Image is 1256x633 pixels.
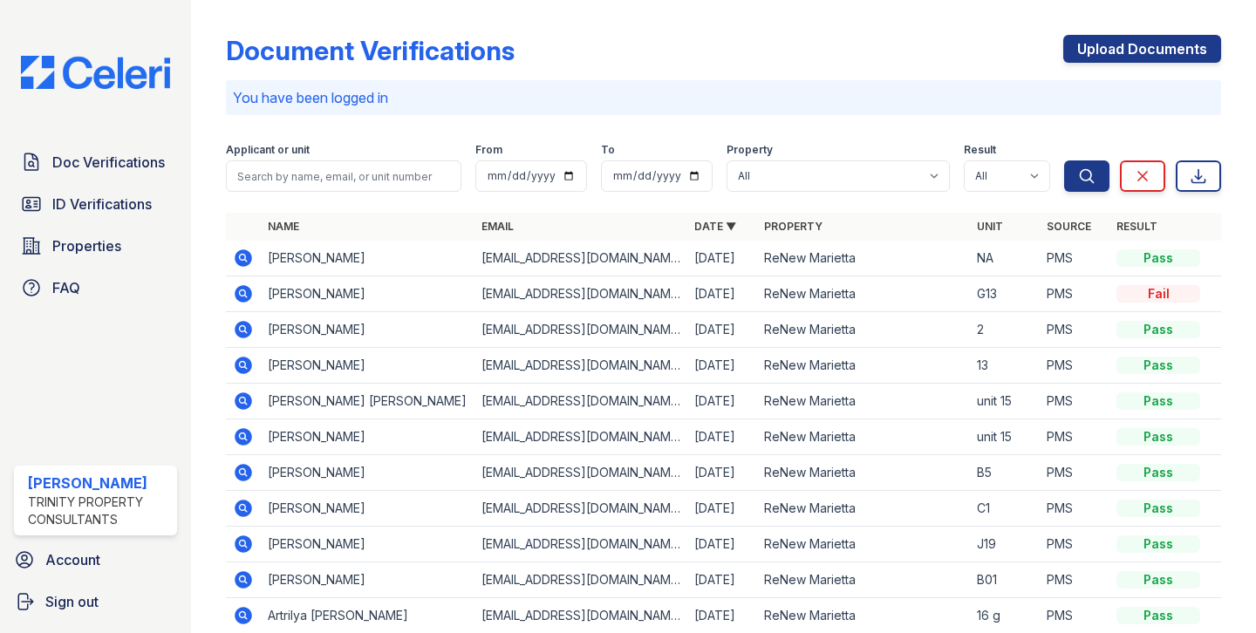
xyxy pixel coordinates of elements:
[14,187,177,221] a: ID Verifications
[226,143,310,157] label: Applicant or unit
[687,419,757,455] td: [DATE]
[14,145,177,180] a: Doc Verifications
[687,241,757,276] td: [DATE]
[261,419,474,455] td: [PERSON_NAME]
[1040,348,1109,384] td: PMS
[1116,220,1157,233] a: Result
[687,455,757,491] td: [DATE]
[687,312,757,348] td: [DATE]
[1040,491,1109,527] td: PMS
[261,491,474,527] td: [PERSON_NAME]
[52,194,152,214] span: ID Verifications
[474,562,687,598] td: [EMAIL_ADDRESS][DOMAIN_NAME]
[474,348,687,384] td: [EMAIL_ADDRESS][DOMAIN_NAME]
[757,419,970,455] td: ReNew Marietta
[601,143,615,157] label: To
[757,348,970,384] td: ReNew Marietta
[1040,276,1109,312] td: PMS
[757,276,970,312] td: ReNew Marietta
[475,143,502,157] label: From
[45,549,100,570] span: Account
[474,276,687,312] td: [EMAIL_ADDRESS][DOMAIN_NAME]
[52,277,80,298] span: FAQ
[261,455,474,491] td: [PERSON_NAME]
[757,562,970,598] td: ReNew Marietta
[970,312,1040,348] td: 2
[687,384,757,419] td: [DATE]
[1116,535,1200,553] div: Pass
[474,419,687,455] td: [EMAIL_ADDRESS][DOMAIN_NAME]
[970,384,1040,419] td: unit 15
[261,241,474,276] td: [PERSON_NAME]
[687,562,757,598] td: [DATE]
[28,493,170,528] div: Trinity Property Consultants
[474,491,687,527] td: [EMAIL_ADDRESS][DOMAIN_NAME]
[226,35,515,66] div: Document Verifications
[261,384,474,419] td: [PERSON_NAME] [PERSON_NAME]
[1063,35,1221,63] a: Upload Documents
[970,562,1040,598] td: B01
[764,220,823,233] a: Property
[1116,428,1200,446] div: Pass
[694,220,736,233] a: Date ▼
[977,220,1003,233] a: Unit
[1047,220,1091,233] a: Source
[970,241,1040,276] td: NA
[28,473,170,493] div: [PERSON_NAME]
[1116,571,1200,589] div: Pass
[1040,562,1109,598] td: PMS
[1040,312,1109,348] td: PMS
[1040,384,1109,419] td: PMS
[474,384,687,419] td: [EMAIL_ADDRESS][DOMAIN_NAME]
[687,276,757,312] td: [DATE]
[474,241,687,276] td: [EMAIL_ADDRESS][DOMAIN_NAME]
[7,56,184,89] img: CE_Logo_Blue-a8612792a0a2168367f1c8372b55b34899dd931a85d93a1a3d3e32e68fde9ad4.png
[757,455,970,491] td: ReNew Marietta
[14,228,177,263] a: Properties
[687,348,757,384] td: [DATE]
[687,527,757,562] td: [DATE]
[970,419,1040,455] td: unit 15
[1116,607,1200,624] div: Pass
[1040,455,1109,491] td: PMS
[45,591,99,612] span: Sign out
[474,455,687,491] td: [EMAIL_ADDRESS][DOMAIN_NAME]
[1040,241,1109,276] td: PMS
[687,491,757,527] td: [DATE]
[261,562,474,598] td: [PERSON_NAME]
[1116,249,1200,267] div: Pass
[1116,500,1200,517] div: Pass
[261,312,474,348] td: [PERSON_NAME]
[1116,357,1200,374] div: Pass
[970,455,1040,491] td: B5
[481,220,514,233] a: Email
[970,348,1040,384] td: 13
[1116,392,1200,410] div: Pass
[970,276,1040,312] td: G13
[970,491,1040,527] td: C1
[7,584,184,619] a: Sign out
[261,348,474,384] td: [PERSON_NAME]
[727,143,773,157] label: Property
[268,220,299,233] a: Name
[1040,419,1109,455] td: PMS
[474,527,687,562] td: [EMAIL_ADDRESS][DOMAIN_NAME]
[261,527,474,562] td: [PERSON_NAME]
[14,270,177,305] a: FAQ
[757,241,970,276] td: ReNew Marietta
[7,542,184,577] a: Account
[757,491,970,527] td: ReNew Marietta
[52,235,121,256] span: Properties
[233,87,1214,108] p: You have been logged in
[226,160,461,192] input: Search by name, email, or unit number
[757,384,970,419] td: ReNew Marietta
[757,312,970,348] td: ReNew Marietta
[1116,464,1200,481] div: Pass
[261,276,474,312] td: [PERSON_NAME]
[474,312,687,348] td: [EMAIL_ADDRESS][DOMAIN_NAME]
[1040,527,1109,562] td: PMS
[964,143,996,157] label: Result
[757,527,970,562] td: ReNew Marietta
[970,527,1040,562] td: J19
[1116,285,1200,303] div: Fail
